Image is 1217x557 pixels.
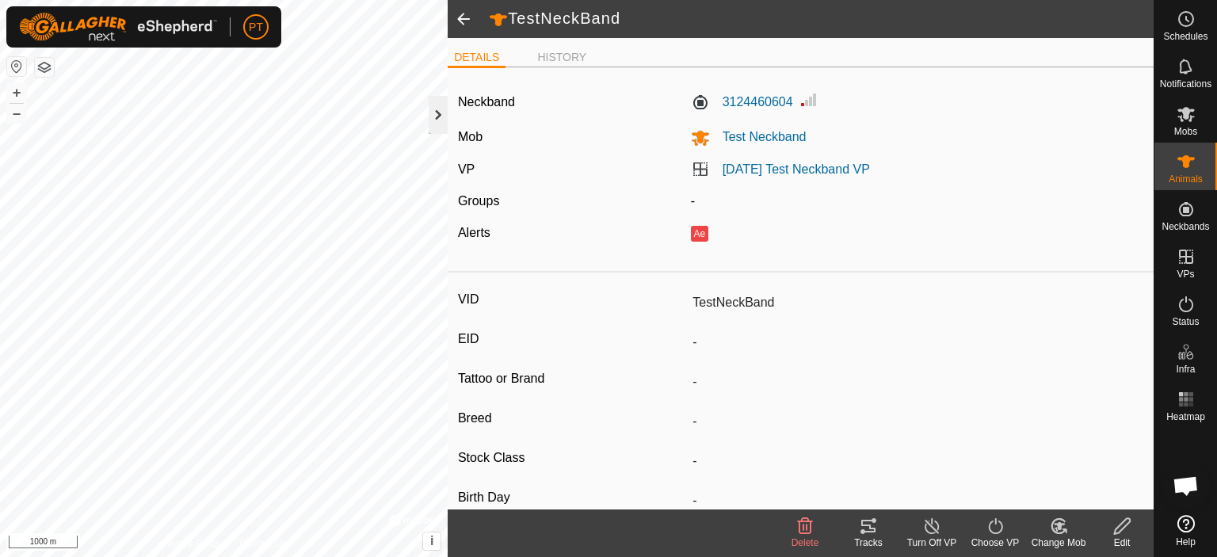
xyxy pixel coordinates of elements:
label: VP [458,162,475,176]
span: Schedules [1163,32,1207,41]
a: Help [1154,509,1217,553]
span: Animals [1169,174,1203,184]
label: VID [458,289,686,310]
span: Notifications [1160,79,1211,89]
button: + [7,83,26,102]
li: HISTORY [531,49,593,66]
label: Tattoo or Brand [458,368,686,389]
span: PT [249,19,263,36]
label: Neckband [458,93,515,112]
div: Tracks [837,536,900,550]
button: – [7,104,26,123]
h2: TestNeckBand [489,9,1154,29]
label: Groups [458,194,499,208]
div: - [685,192,1150,211]
div: Turn Off VP [900,536,963,550]
a: [DATE] Test Neckband VP [723,162,870,176]
label: Mob [458,130,483,143]
div: Choose VP [963,536,1027,550]
a: Privacy Policy [162,536,221,551]
label: Birth Day [458,487,686,508]
div: Change Mob [1027,536,1090,550]
label: Alerts [458,226,490,239]
span: Test Neckband [710,130,807,143]
span: Status [1172,317,1199,326]
label: Stock Class [458,448,686,468]
a: Contact Us [239,536,286,551]
label: EID [458,329,686,349]
span: i [430,534,433,547]
li: DETAILS [448,49,505,68]
button: i [423,532,441,550]
label: Breed [458,408,686,429]
span: Mobs [1174,127,1197,136]
button: Map Layers [35,58,54,77]
button: Reset Map [7,57,26,76]
span: Heatmap [1166,412,1205,422]
label: 3124460604 [691,93,793,112]
button: Ae [691,226,708,242]
span: Help [1176,537,1196,547]
img: Signal strength [799,90,818,109]
span: Neckbands [1162,222,1209,231]
div: Edit [1090,536,1154,550]
img: Gallagher Logo [19,13,217,41]
span: Delete [792,537,819,548]
div: Open chat [1162,462,1210,509]
span: VPs [1177,269,1194,279]
span: Infra [1176,364,1195,374]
